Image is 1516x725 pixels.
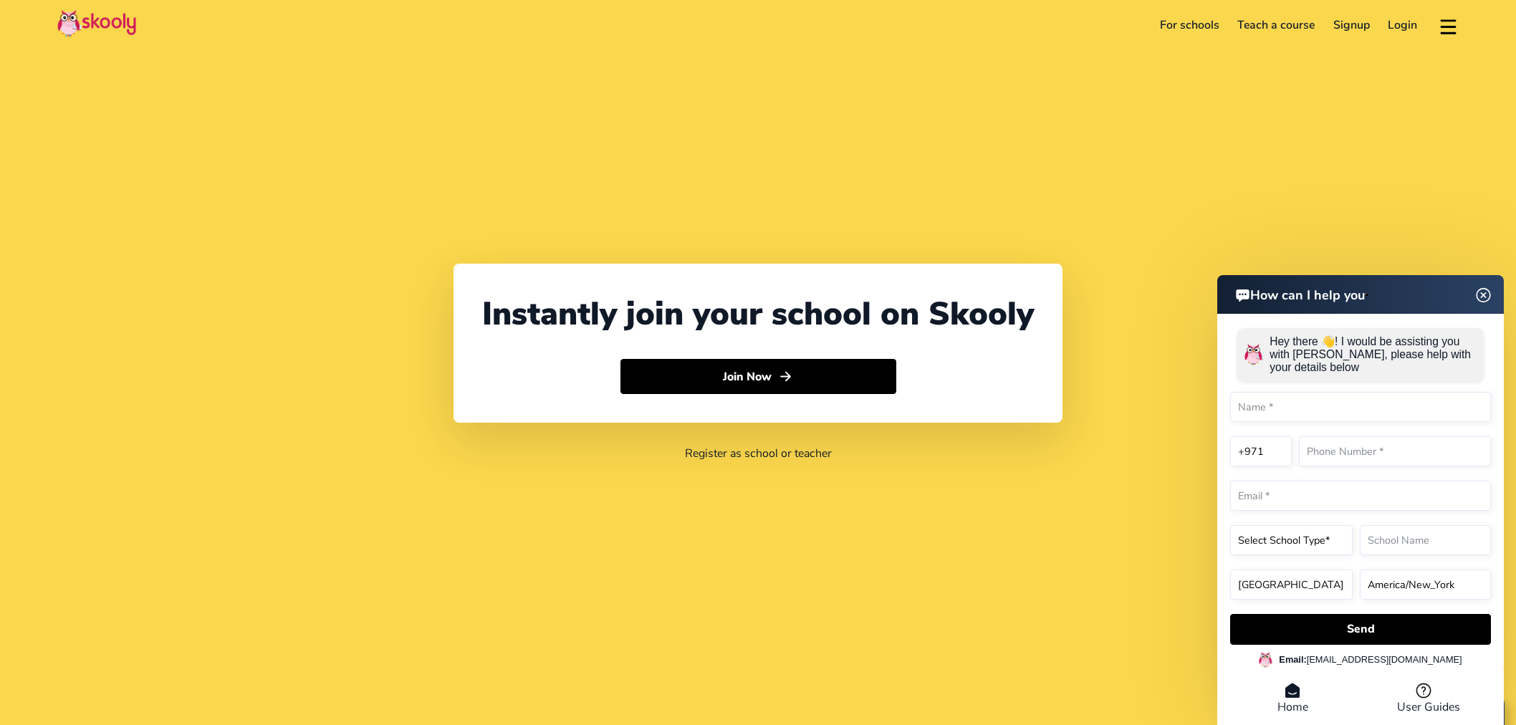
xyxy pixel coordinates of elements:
[1324,14,1379,37] a: Signup
[620,359,896,395] button: Join Nowarrow forward outline
[57,9,136,37] img: Skooly
[685,446,832,461] a: Register as school or teacher
[1151,14,1229,37] a: For schools
[778,369,793,384] ion-icon: arrow forward outline
[1438,14,1459,37] button: menu outline
[482,292,1034,336] div: Instantly join your school on Skooly
[1228,14,1324,37] a: Teach a course
[1379,14,1427,37] a: Login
